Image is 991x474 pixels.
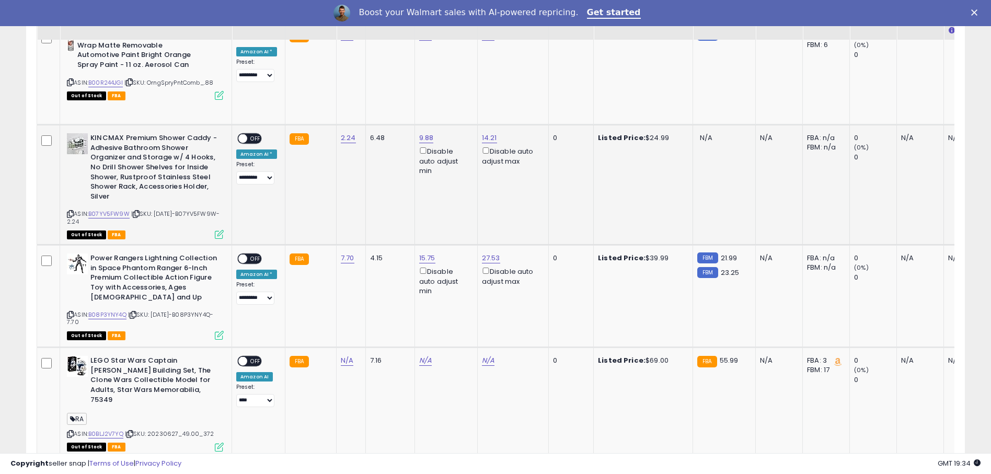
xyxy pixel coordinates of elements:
div: Amazon AI * [236,149,277,159]
span: RA [67,413,87,425]
div: 0 [553,253,585,263]
div: 0 [854,356,896,365]
small: FBA [290,253,309,265]
span: 21.99 [721,253,738,263]
span: FBA [108,91,125,100]
span: All listings that are currently out of stock and unavailable for purchase on Amazon [67,331,106,340]
small: FBA [290,356,309,367]
div: Amazon AI * [236,270,277,279]
small: Avg BB Share. [948,26,954,36]
span: OFF [247,255,264,263]
strong: Copyright [10,458,49,468]
a: B08P3YNY4Q [88,310,126,319]
div: N/A [948,133,983,143]
div: seller snap | | [10,459,181,469]
small: FBM [697,252,718,263]
div: Preset: [236,161,277,184]
img: 51Hs1LL+vDS._SL40_.jpg [67,253,88,274]
a: B07YV5FW9W [88,210,130,218]
div: N/A [760,253,794,263]
div: Boost your Walmart sales with AI-powered repricing. [359,7,578,18]
div: FBA: n/a [807,253,842,263]
div: $24.99 [598,133,685,143]
a: 9.88 [419,133,434,143]
div: N/A [901,253,936,263]
b: LEGO Star Wars Captain [PERSON_NAME] Building Set, The Clone Wars Collectible Model for Adults, S... [90,356,217,407]
div: Preset: [236,384,277,407]
a: 14.21 [482,133,497,143]
div: N/A [760,356,794,365]
a: Get started [587,7,641,19]
div: Amazon AI [236,372,273,381]
div: 0 [553,356,585,365]
span: | SKU: 20230627_49.00_372 [125,430,214,438]
small: (0%) [854,263,869,272]
div: FBA: n/a [807,133,842,143]
div: N/A [948,253,983,263]
span: All listings that are currently out of stock and unavailable for purchase on Amazon [67,443,106,452]
div: N/A [901,356,936,365]
span: OFF [247,134,264,143]
a: 2.24 [341,133,356,143]
div: N/A [948,356,983,365]
div: Preset: [236,59,277,82]
div: FBM: 6 [807,40,842,50]
a: N/A [482,355,494,366]
b: Listed Price: [598,355,646,365]
span: | SKU: [DATE]-B07YV5FW9W-2.24 [67,210,220,225]
div: Close [971,9,982,16]
span: FBA [108,443,125,452]
span: | SKU: [DATE]-B08P3YNY4Q-7.70 [67,310,213,326]
b: Power Rangers Lightning Collection in Space Phantom Ranger 6-Inch Premium Collectible Action Figu... [90,253,217,305]
span: N/A [700,133,712,143]
img: 31v7hW8HiEL._SL40_.jpg [67,31,75,52]
span: | SKU: OrngSpryPntComb_.88 [124,78,213,87]
div: FBM: 17 [807,365,842,375]
a: 27.53 [482,253,500,263]
b: Listed Price: [598,253,646,263]
span: 23.25 [721,268,740,278]
a: B0BLJ2V7YQ [88,430,123,438]
a: N/A [419,355,432,366]
span: All listings that are currently out of stock and unavailable for purchase on Amazon [67,91,106,100]
div: FBM: n/a [807,143,842,152]
div: ASIN: [67,31,224,99]
small: (0%) [854,143,869,152]
div: 0 [854,375,896,385]
a: 15.75 [419,253,435,263]
a: Privacy Policy [135,458,181,468]
div: 0 [854,153,896,162]
small: FBA [290,133,309,145]
small: FBM [697,267,718,278]
div: 0 [854,50,896,60]
div: Amazon AI * [236,47,277,56]
div: $69.00 [598,356,685,365]
a: Terms of Use [89,458,134,468]
div: Disable auto adjust max [482,265,540,286]
div: Preset: [236,281,277,305]
div: 0 [854,253,896,263]
span: 2025-09-8 19:34 GMT [938,458,981,468]
a: B00R244JGI [88,78,123,87]
div: 0 [854,133,896,143]
a: N/A [341,355,353,366]
b: KINCMAX Premium Shower Caddy - Adhesive Bathroom Shower Organizer and Storage w/ 4 Hooks, No Dril... [90,133,217,204]
small: (0%) [854,366,869,374]
span: FBA [108,331,125,340]
div: FBM: n/a [807,263,842,272]
b: Listed Price: [598,133,646,143]
img: 51eko8XaWwL._SL40_.jpg [67,356,88,377]
div: 0 [553,133,585,143]
img: Profile image for Adrian [333,5,350,21]
div: ASIN: [67,253,224,339]
span: FBA [108,230,125,239]
div: Disable auto adjust max [482,145,540,166]
img: 51pB+qPlFkL._SL40_.jpg [67,133,88,154]
div: 0 [854,273,896,282]
div: 6.48 [370,133,407,143]
div: FBA: 3 [807,356,842,365]
div: $39.99 [598,253,685,263]
span: 55.99 [720,355,739,365]
small: FBA [697,356,717,367]
div: ASIN: [67,133,224,238]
